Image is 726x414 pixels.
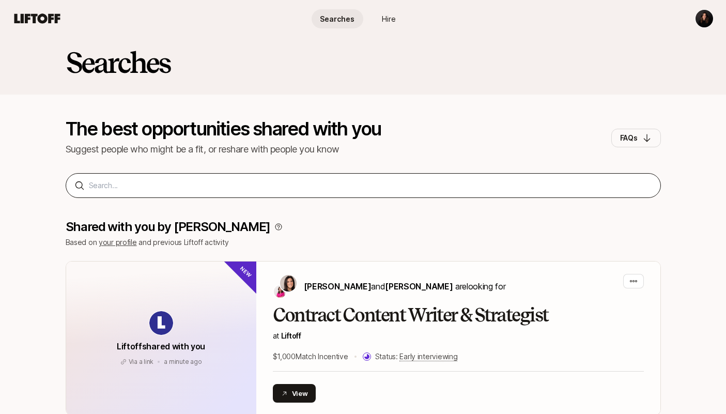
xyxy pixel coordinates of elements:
[66,47,171,78] h2: Searches
[620,132,638,144] p: FAQs
[385,281,453,292] span: [PERSON_NAME]
[382,13,396,24] span: Hire
[696,10,713,27] img: Elizabeth Youshaei
[129,357,154,366] p: Via a link
[149,311,173,335] img: avatar-url
[281,331,301,340] span: Liftoff
[66,119,381,138] p: The best opportunities shared with you
[280,275,297,292] img: Eleanor Morgan
[273,330,644,342] p: at
[222,244,273,295] div: New
[273,384,316,403] button: View
[89,179,652,192] input: Search...
[371,281,453,292] span: and
[273,350,348,363] p: $1,000 Match Incentive
[99,238,137,247] a: your profile
[274,285,286,298] img: Emma Frane
[66,220,271,234] p: Shared with you by [PERSON_NAME]
[66,142,381,157] p: Suggest people who might be a fit, or reshare with people you know
[273,305,644,326] h2: Contract Content Writer & Strategist
[66,236,661,249] p: Based on and previous Liftoff activity
[164,358,202,365] span: August 13, 2025 8:35am
[312,9,363,28] a: Searches
[399,352,457,361] span: Early interviewing
[611,129,661,147] button: FAQs
[363,9,415,28] a: Hire
[375,350,458,363] p: Status:
[304,281,372,292] span: [PERSON_NAME]
[117,341,205,351] span: Liftoff shared with you
[695,9,714,28] button: Elizabeth Youshaei
[320,13,354,24] span: Searches
[304,280,506,293] p: are looking for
